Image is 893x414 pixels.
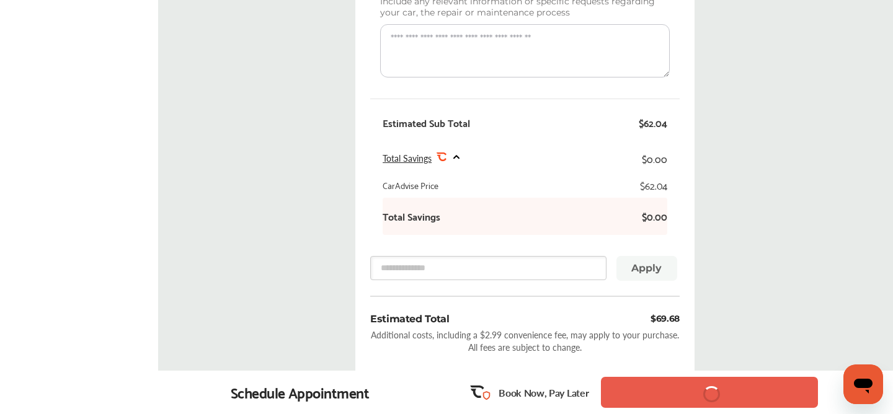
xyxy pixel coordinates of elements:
[370,312,449,326] div: Estimated Total
[383,179,438,192] div: CarAdvise Price
[642,150,667,167] div: $0.00
[616,256,677,281] button: Apply
[630,210,667,222] b: $0.00
[383,210,440,222] b: Total Savings
[601,377,818,408] button: Confirm and Book
[843,364,883,404] iframe: Button to launch messaging window
[651,312,680,326] div: $69.68
[499,385,589,400] p: Book Now, Pay Later
[370,328,680,353] div: Additional costs, including a $2.99 convenience fee, may apply to your purchase. All fees are sub...
[639,117,667,129] div: $62.04
[640,179,667,192] div: $62.04
[383,152,432,164] span: Total Savings
[231,384,370,401] div: Schedule Appointment
[383,117,470,129] div: Estimated Sub Total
